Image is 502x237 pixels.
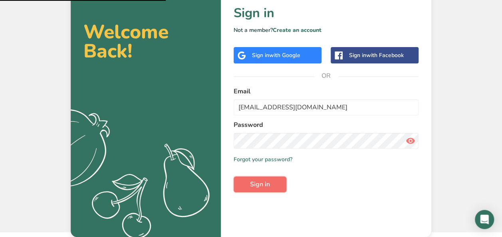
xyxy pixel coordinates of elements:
[234,87,419,96] label: Email
[234,155,292,164] a: Forgot your password?
[349,51,404,59] div: Sign in
[234,26,419,34] p: Not a member?
[234,99,419,115] input: Enter Your Email
[83,22,208,61] h2: Welcome Back!
[273,26,321,34] a: Create an account
[366,51,404,59] span: with Facebook
[234,120,419,130] label: Password
[250,180,270,189] span: Sign in
[475,210,494,229] div: Open Intercom Messenger
[234,176,286,192] button: Sign in
[234,4,419,23] h1: Sign in
[269,51,300,59] span: with Google
[314,64,338,88] span: OR
[252,51,300,59] div: Sign in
